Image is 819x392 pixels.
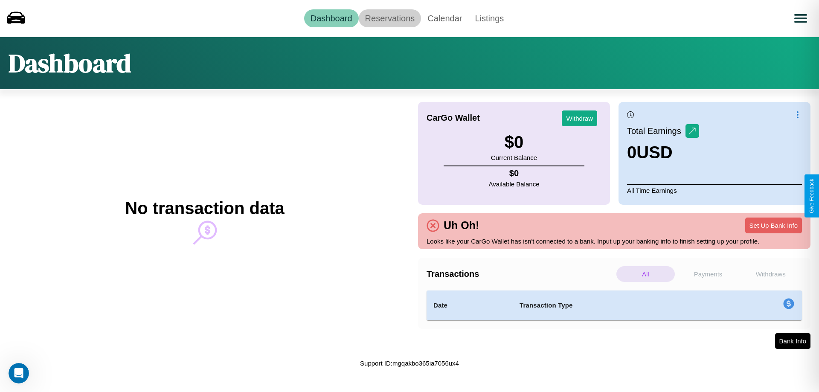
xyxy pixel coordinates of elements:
p: All [616,266,675,282]
h4: Uh Oh! [439,219,483,232]
p: Looks like your CarGo Wallet has isn't connected to a bank. Input up your banking info to finish ... [427,235,802,247]
h3: $ 0 [491,133,537,152]
h4: $ 0 [489,168,540,178]
button: Bank Info [775,333,810,349]
p: Support ID: mgqakbo365ia7056ux4 [360,357,459,369]
p: Total Earnings [627,123,685,139]
h2: No transaction data [125,199,284,218]
p: All Time Earnings [627,184,802,196]
a: Dashboard [304,9,359,27]
button: Open menu [789,6,813,30]
iframe: Intercom live chat [9,363,29,383]
p: Payments [679,266,738,282]
div: Give Feedback [809,179,815,213]
p: Current Balance [491,152,537,163]
h3: 0 USD [627,143,699,162]
h4: Date [433,300,506,311]
a: Reservations [359,9,421,27]
p: Available Balance [489,178,540,190]
h1: Dashboard [9,46,131,81]
button: Withdraw [562,110,597,126]
h4: Transactions [427,269,614,279]
a: Listings [468,9,510,27]
button: Set Up Bank Info [745,218,802,233]
p: Withdraws [741,266,800,282]
h4: CarGo Wallet [427,113,480,123]
table: simple table [427,290,802,320]
h4: Transaction Type [520,300,713,311]
a: Calendar [421,9,468,27]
